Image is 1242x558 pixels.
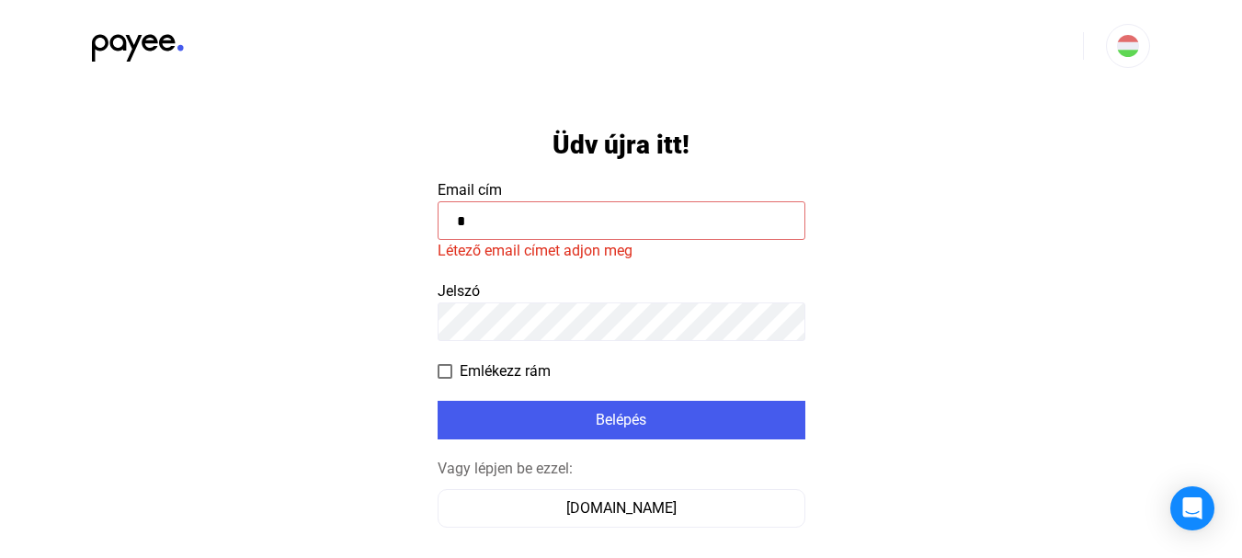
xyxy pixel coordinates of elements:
span: Email cím [438,181,502,199]
span: Jelszó [438,282,480,300]
span: Emlékezz rám [460,360,551,382]
div: [DOMAIN_NAME] [444,497,799,519]
img: HU [1117,35,1139,57]
img: black-payee-blue-dot.svg [92,24,184,62]
div: Belépés [443,409,800,431]
button: [DOMAIN_NAME] [438,489,805,528]
mat-error: Létező email címet adjon meg [438,240,805,262]
div: Vagy lépjen be ezzel: [438,458,805,480]
button: Belépés [438,401,805,439]
div: Open Intercom Messenger [1170,486,1214,530]
a: [DOMAIN_NAME] [438,499,805,517]
button: HU [1106,24,1150,68]
h1: Üdv újra itt! [553,129,689,161]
